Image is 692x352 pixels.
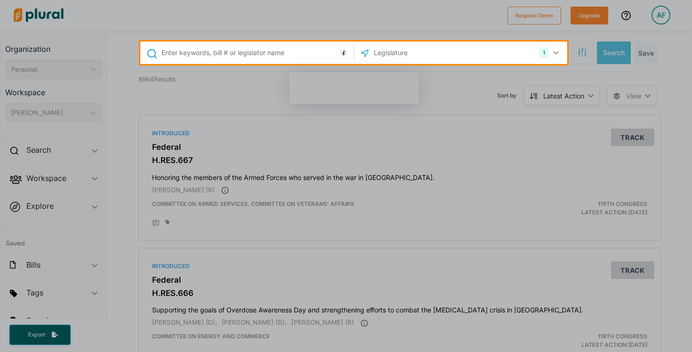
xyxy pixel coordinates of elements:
input: Enter keywords, bill # or legislator name [161,44,351,62]
button: 1 [535,44,565,62]
div: 1 [539,48,549,58]
div: Tooltip anchor [339,49,348,57]
iframe: Intercom live chat tour [290,73,418,104]
input: Legislature [373,44,474,62]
